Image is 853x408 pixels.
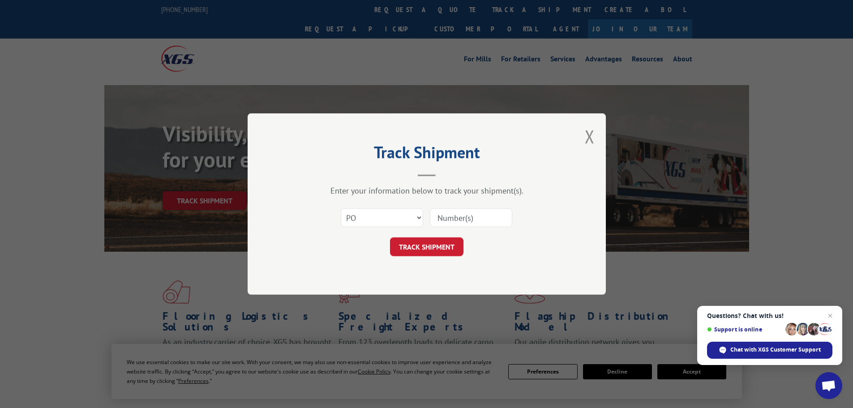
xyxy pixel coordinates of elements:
[292,185,561,196] div: Enter your information below to track your shipment(s).
[730,346,821,354] span: Chat with XGS Customer Support
[707,312,832,319] span: Questions? Chat with us!
[585,125,595,148] button: Close modal
[430,208,512,227] input: Number(s)
[292,146,561,163] h2: Track Shipment
[390,237,463,256] button: TRACK SHIPMENT
[707,326,782,333] span: Support is online
[707,342,832,359] span: Chat with XGS Customer Support
[815,372,842,399] a: Open chat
